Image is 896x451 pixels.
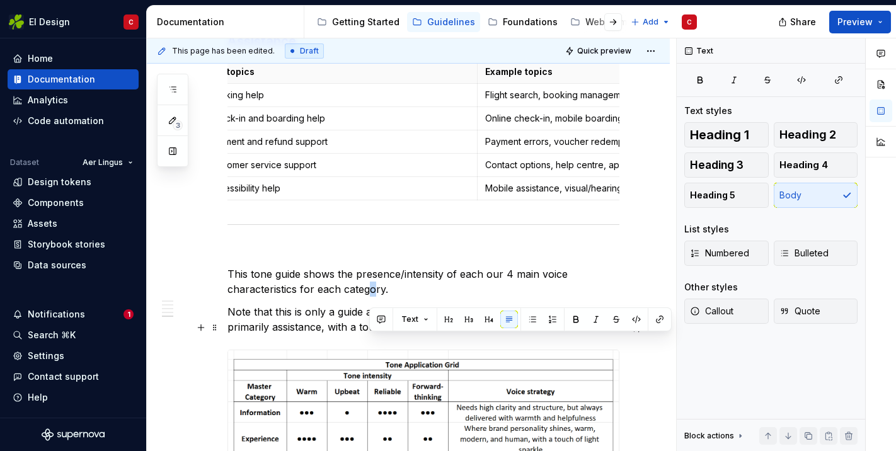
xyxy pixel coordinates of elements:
[503,16,558,28] div: Foundations
[837,16,873,28] span: Preview
[684,223,729,236] div: List styles
[28,52,53,65] div: Home
[28,329,76,341] div: Search ⌘K
[690,128,749,141] span: Heading 1
[8,193,139,213] a: Components
[8,255,139,275] a: Data sources
[565,12,669,32] a: Web Components
[8,367,139,387] button: Contact support
[28,217,57,230] div: Assets
[227,266,619,297] p: This tone guide shows the presence/intensity of each our 4 main voice characteristics for each ca...
[227,304,619,334] p: Note that this is only a guide and tones can be blended e.g. a message could be primarily assista...
[8,172,139,192] a: Design tokens
[28,259,86,271] div: Data sources
[172,46,275,56] span: This page has been edited.
[209,159,469,171] p: Customer service support
[684,105,732,117] div: Text styles
[774,241,858,266] button: Bulleted
[8,325,139,345] button: Search ⌘K
[129,17,134,27] div: C
[8,214,139,234] a: Assets
[209,135,469,148] p: Payment and refund support
[577,46,631,56] span: Quick preview
[28,391,48,404] div: Help
[28,308,85,321] div: Notifications
[774,122,858,147] button: Heading 2
[28,94,68,106] div: Analytics
[485,182,747,195] p: Mobile assistance, visual/hearing support services
[8,90,139,110] a: Analytics
[684,241,769,266] button: Numbered
[684,122,769,147] button: Heading 1
[790,16,816,28] span: Share
[28,115,104,127] div: Code automation
[8,387,139,408] button: Help
[332,16,399,28] div: Getting Started
[561,42,637,60] button: Quick preview
[829,11,891,33] button: Preview
[643,17,658,27] span: Add
[8,234,139,254] a: Storybook stories
[28,238,105,251] div: Storybook stories
[83,157,123,168] span: Aer Lingus
[485,135,747,148] p: Payment errors, voucher redemption, refund timelines
[684,427,745,445] div: Block actions
[9,14,24,30] img: 56b5df98-d96d-4d7e-807c-0afdf3bdaefa.png
[684,281,738,294] div: Other styles
[3,8,144,35] button: EI DesignC
[28,370,99,383] div: Contact support
[28,73,95,86] div: Documentation
[8,69,139,89] a: Documentation
[779,159,828,171] span: Heading 4
[690,159,744,171] span: Heading 3
[772,11,824,33] button: Share
[209,66,469,78] p: Subtopics
[684,431,734,441] div: Block actions
[42,428,105,441] svg: Supernova Logo
[173,120,183,130] span: 3
[123,309,134,319] span: 1
[8,304,139,324] button: Notifications1
[28,350,64,362] div: Settings
[312,12,405,32] a: Getting Started
[690,247,749,260] span: Numbered
[485,112,747,125] p: Online check-in, mobile boarding passes, airport kiosks
[8,49,139,69] a: Home
[690,305,733,317] span: Callout
[312,9,624,35] div: Page tree
[427,16,475,28] div: Guidelines
[8,346,139,366] a: Settings
[485,159,747,171] p: Contact options, help centre, app troubleshooting
[10,157,39,168] div: Dataset
[779,128,836,141] span: Heading 2
[28,176,91,188] div: Design tokens
[779,305,820,317] span: Quote
[485,89,747,101] p: Flight search, booking management, refund requests
[209,182,469,195] p: Accessibility help
[690,189,735,202] span: Heading 5
[485,66,747,78] p: Example topics
[684,152,769,178] button: Heading 3
[774,152,858,178] button: Heading 4
[774,299,858,324] button: Quote
[407,12,480,32] a: Guidelines
[29,16,70,28] div: EI Design
[28,197,84,209] div: Components
[77,154,139,171] button: Aer Lingus
[209,89,469,101] p: Booking help
[684,183,769,208] button: Heading 5
[8,111,139,131] a: Code automation
[209,112,469,125] p: Check-in and boarding help
[684,299,769,324] button: Callout
[779,247,829,260] span: Bulleted
[483,12,563,32] a: Foundations
[627,13,674,31] button: Add
[300,46,319,56] span: Draft
[157,16,299,28] div: Documentation
[687,17,692,27] div: C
